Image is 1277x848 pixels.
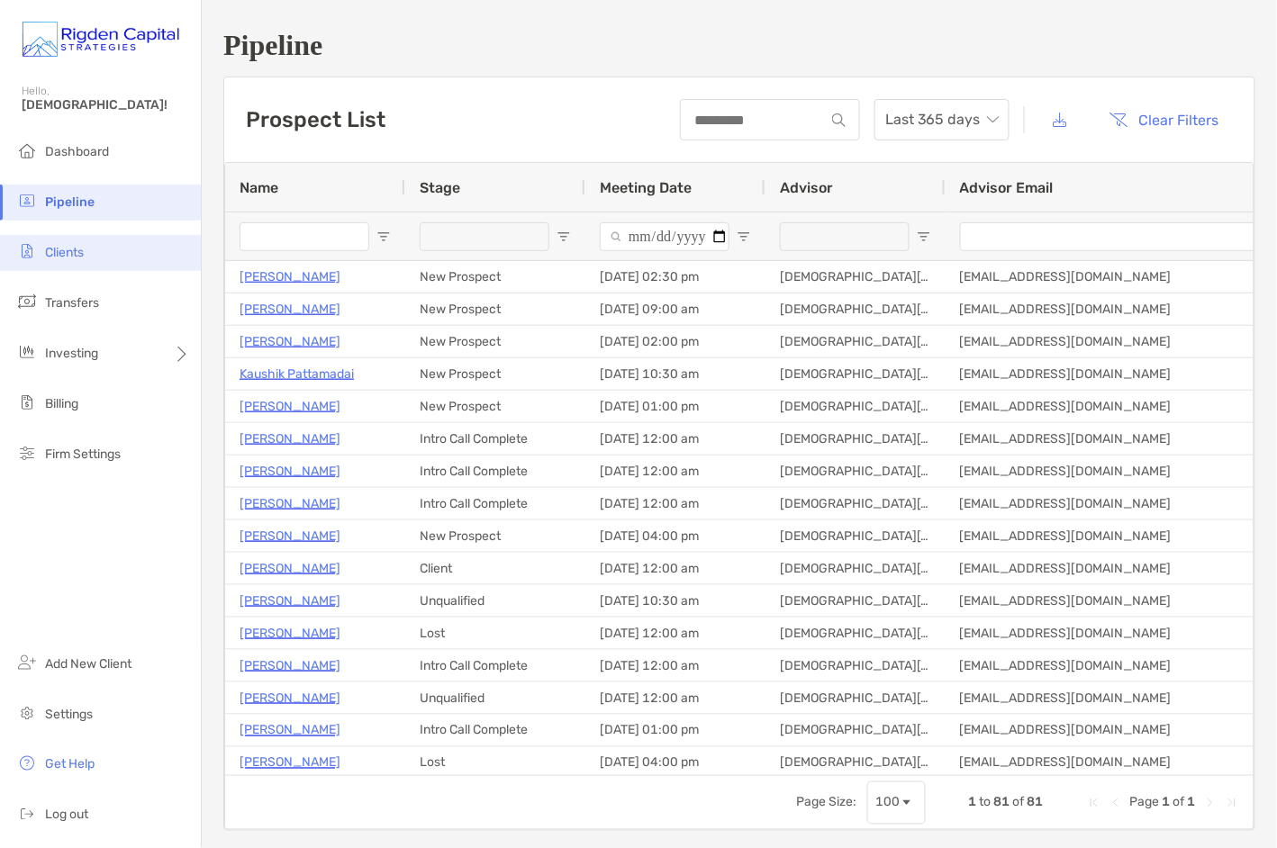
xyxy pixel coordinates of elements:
div: [DEMOGRAPHIC_DATA][PERSON_NAME], CFP® [765,650,946,681]
img: firm-settings icon [16,442,38,464]
div: [DATE] 12:00 am [585,423,765,455]
a: [PERSON_NAME] [240,719,340,742]
span: to [980,795,992,810]
div: [DATE] 09:00 am [585,293,765,325]
div: First Page [1087,796,1101,810]
img: Zoe Logo [22,7,179,72]
div: Lost [405,618,585,649]
div: [DATE] 01:00 pm [585,715,765,746]
div: [DATE] 02:30 pm [585,261,765,293]
a: Kaushik Pattamadai [240,363,354,385]
span: Last 365 days [885,100,999,140]
a: [PERSON_NAME] [240,557,340,580]
span: Dashboard [45,144,109,159]
span: Add New Client [45,656,131,672]
div: New Prospect [405,293,585,325]
div: [DATE] 04:00 pm [585,520,765,552]
p: [PERSON_NAME] [240,525,340,547]
a: [PERSON_NAME] [240,460,340,483]
a: [PERSON_NAME] [240,622,340,645]
a: [PERSON_NAME] [240,687,340,709]
a: [PERSON_NAME] [240,654,340,677]
div: Previous Page [1109,796,1123,810]
div: Page Size: [796,795,856,810]
div: [DATE] 10:30 am [585,585,765,617]
div: Unqualified [405,682,585,714]
div: [DATE] 12:00 am [585,488,765,519]
img: transfers icon [16,291,38,312]
span: 1 [1188,795,1196,810]
span: Log out [45,807,88,823]
div: [DATE] 12:00 am [585,456,765,487]
button: Open Filter Menu [376,230,391,244]
div: [DEMOGRAPHIC_DATA][PERSON_NAME], CFP® [765,261,946,293]
button: Open Filter Menu [917,230,931,244]
img: settings icon [16,702,38,724]
p: [PERSON_NAME] [240,492,340,515]
p: [PERSON_NAME] [240,330,340,353]
div: [DEMOGRAPHIC_DATA][PERSON_NAME], CFP® [765,456,946,487]
div: New Prospect [405,520,585,552]
div: [DEMOGRAPHIC_DATA][PERSON_NAME], CFP® [765,553,946,584]
span: Advisor Email [960,179,1054,196]
span: [DEMOGRAPHIC_DATA]! [22,97,190,113]
p: [PERSON_NAME] [240,298,340,320]
div: 100 [875,795,900,810]
div: Last Page [1225,796,1239,810]
div: Intro Call Complete [405,650,585,681]
a: [PERSON_NAME] [240,395,340,418]
img: clients icon [16,240,38,262]
h1: Pipeline [223,29,1255,62]
div: Next Page [1203,796,1218,810]
div: [DATE] 12:00 am [585,650,765,681]
div: [DATE] 12:00 am [585,553,765,584]
div: [DEMOGRAPHIC_DATA][PERSON_NAME], CFP® [765,520,946,552]
span: Stage [420,179,460,196]
div: [DATE] 04:00 pm [585,747,765,779]
div: [DEMOGRAPHIC_DATA][PERSON_NAME], CFP® [765,715,946,746]
span: Pipeline [45,194,95,210]
div: Intro Call Complete [405,488,585,519]
span: 1 [969,795,977,810]
div: [DEMOGRAPHIC_DATA][PERSON_NAME], CFP® [765,391,946,422]
h3: Prospect List [246,107,385,132]
div: [DEMOGRAPHIC_DATA][PERSON_NAME], CFP® [765,293,946,325]
div: [DEMOGRAPHIC_DATA][PERSON_NAME], CFP® [765,618,946,649]
input: Name Filter Input [240,222,369,251]
img: billing icon [16,392,38,413]
div: New Prospect [405,391,585,422]
img: add_new_client icon [16,652,38,673]
div: [DEMOGRAPHIC_DATA][PERSON_NAME], CFP® [765,682,946,714]
a: [PERSON_NAME] [240,752,340,774]
span: Advisor [780,179,833,196]
button: Open Filter Menu [737,230,751,244]
span: Investing [45,346,98,361]
img: pipeline icon [16,190,38,212]
div: Page Size [867,781,926,825]
span: 81 [994,795,1010,810]
a: [PERSON_NAME] [240,590,340,612]
button: Open Filter Menu [557,230,571,244]
div: New Prospect [405,261,585,293]
a: [PERSON_NAME] [240,428,340,450]
div: [DEMOGRAPHIC_DATA][PERSON_NAME], CFP® [765,358,946,390]
div: [DATE] 12:00 am [585,618,765,649]
span: of [1173,795,1185,810]
div: [DATE] 10:30 am [585,358,765,390]
div: Unqualified [405,585,585,617]
img: investing icon [16,341,38,363]
div: [DEMOGRAPHIC_DATA][PERSON_NAME], CFP® [765,585,946,617]
div: [DEMOGRAPHIC_DATA][PERSON_NAME], CFP® [765,747,946,779]
a: [PERSON_NAME] [240,266,340,288]
img: dashboard icon [16,140,38,161]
